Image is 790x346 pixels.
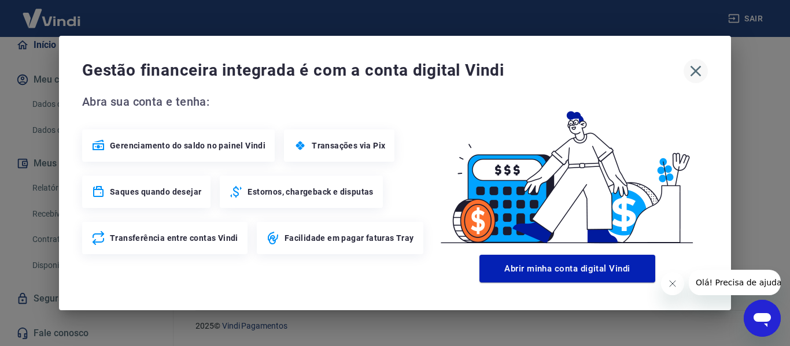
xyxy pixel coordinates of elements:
span: Gerenciamento do saldo no painel Vindi [110,140,265,151]
span: Gestão financeira integrada é com a conta digital Vindi [82,59,684,82]
span: Estornos, chargeback e disputas [248,186,373,198]
span: Olá! Precisa de ajuda? [7,8,97,17]
iframe: Mensagem da empresa [689,270,781,295]
img: tab_keywords_by_traffic_grey.svg [122,67,131,76]
img: logo_orange.svg [19,18,28,28]
img: tab_domain_overview_orange.svg [48,67,57,76]
div: v 4.0.25 [32,18,57,28]
span: Transações via Pix [312,140,385,151]
div: Palavras-chave [135,68,186,76]
div: Domínio [61,68,88,76]
button: Abrir minha conta digital Vindi [479,255,655,282]
span: Saques quando desejar [110,186,201,198]
img: website_grey.svg [19,30,28,39]
div: [PERSON_NAME]: [DOMAIN_NAME] [30,30,165,39]
span: Facilidade em pagar faturas Tray [285,232,414,244]
iframe: Botão para abrir a janela de mensagens [744,300,781,337]
img: Good Billing [427,92,708,250]
span: Abra sua conta e tenha: [82,92,427,111]
span: Transferência entre contas Vindi [110,232,238,244]
iframe: Fechar mensagem [661,272,684,295]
